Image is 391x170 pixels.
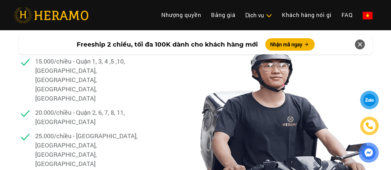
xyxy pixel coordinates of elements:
img: checked.svg [19,131,31,143]
img: heramo-logo.png [14,7,88,23]
p: 20.000/chiều - Quận 2, 6, 7, 8, 11, [GEOGRAPHIC_DATA] [35,108,140,126]
a: Khách hàng nói gì [277,8,337,22]
img: checked.svg [19,108,31,119]
p: 15.000/chiều - Quận 1, 3, 4 ,5 ,10, [GEOGRAPHIC_DATA], [GEOGRAPHIC_DATA], [GEOGRAPHIC_DATA], [GEO... [35,56,140,103]
img: subToggleIcon [266,13,272,19]
a: phone-icon [361,117,378,135]
img: checked.svg [19,56,31,68]
p: 25.000/chiều - [GEOGRAPHIC_DATA], [GEOGRAPHIC_DATA], [GEOGRAPHIC_DATA], [GEOGRAPHIC_DATA] [35,131,140,168]
span: Freeship 2 chiều, tối đa 100K dành cho khách hàng mới [77,40,258,49]
a: Bảng giá [206,8,240,22]
button: Nhận mã ngay [265,38,315,51]
div: Dịch vụ [245,11,272,19]
img: phone-icon [365,122,373,130]
img: vn-flag.png [363,12,372,19]
a: FAQ [337,8,358,22]
a: Nhượng quyền [156,8,206,22]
